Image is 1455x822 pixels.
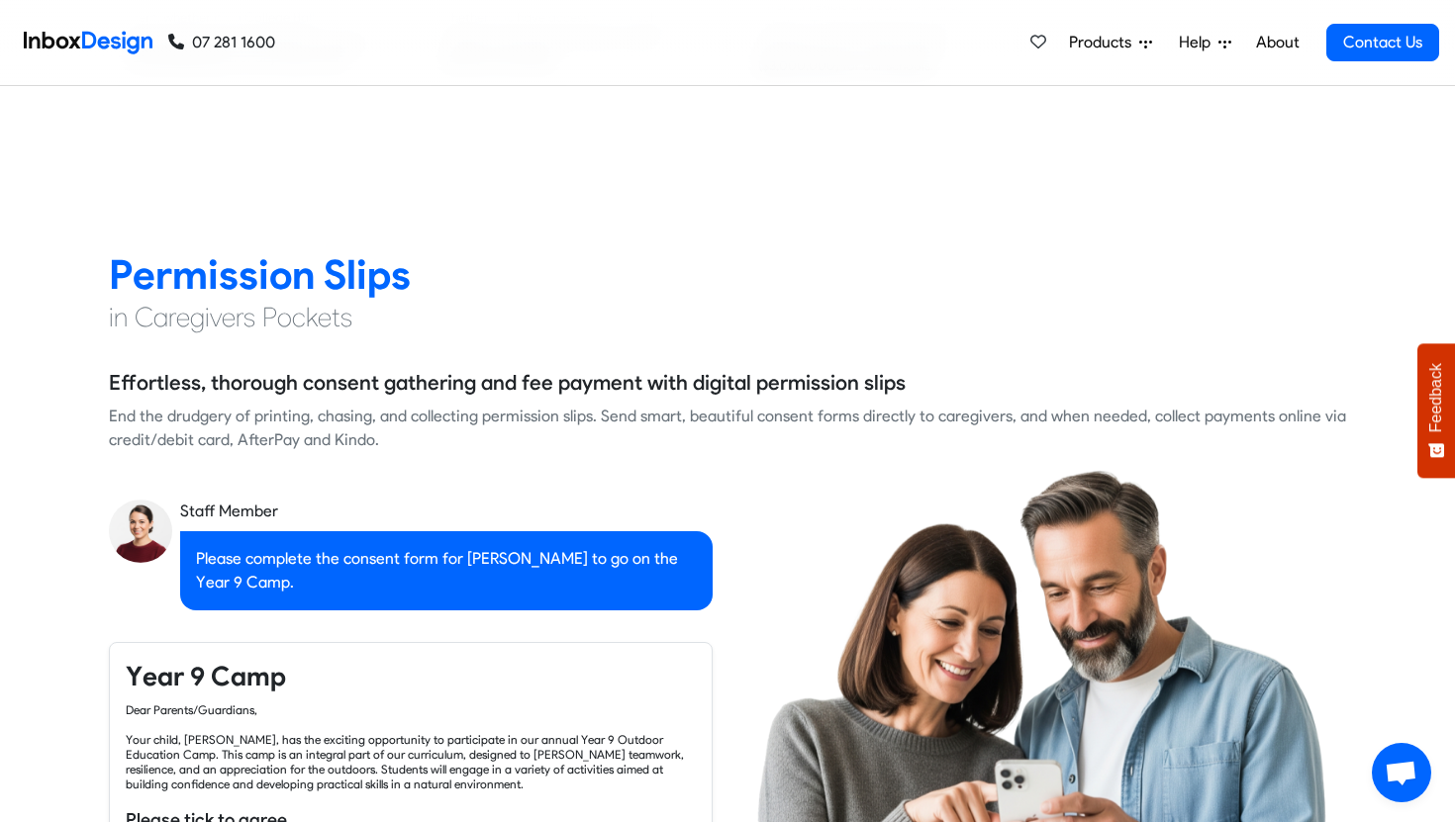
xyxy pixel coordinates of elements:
img: staff_avatar.png [109,500,172,563]
div: Please complete the consent form for [PERSON_NAME] to go on the Year 9 Camp. [180,531,713,610]
h4: in Caregivers Pockets [109,300,1346,335]
div: Dear Parents/Guardians, Your child, [PERSON_NAME], has the exciting opportunity to participate in... [126,702,696,791]
a: Products [1061,23,1160,62]
div: Open chat [1372,743,1431,802]
a: Contact Us [1326,24,1439,61]
div: End the drudgery of printing, chasing, and collecting permission slips. Send smart, beautiful con... [109,405,1346,452]
span: Feedback [1427,363,1445,432]
a: 07 281 1600 [168,31,275,54]
a: About [1250,23,1305,62]
h5: Effortless, thorough consent gathering and fee payment with digital permission slips [109,368,906,398]
h2: Permission Slips [109,249,1346,300]
h4: Year 9 Camp [126,659,696,694]
span: Products [1069,31,1139,54]
button: Feedback - Show survey [1417,343,1455,478]
div: Staff Member [180,500,713,523]
a: Help [1171,23,1239,62]
span: Help [1179,31,1218,54]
